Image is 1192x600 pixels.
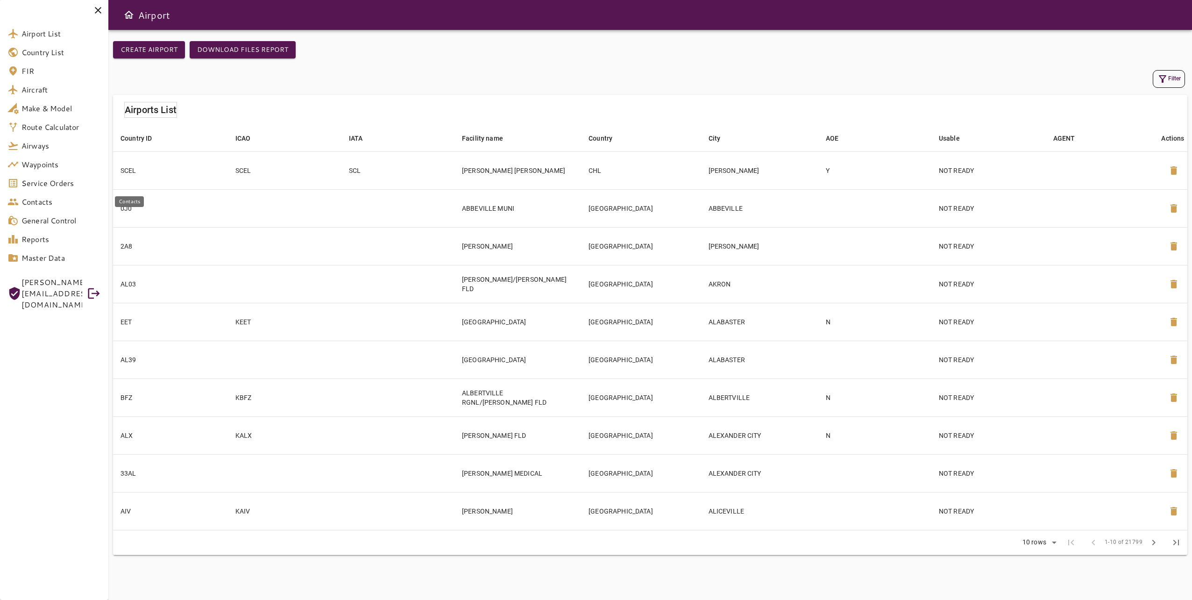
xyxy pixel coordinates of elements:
span: AOE [826,133,851,144]
div: Contacts [115,196,144,207]
td: [GEOGRAPHIC_DATA] [581,492,701,530]
td: ALBERTVILLE RGNL/[PERSON_NAME] FLD [454,379,581,416]
span: 1-10 of 21799 [1105,538,1142,547]
td: ALEXANDER CITY [701,454,818,492]
td: ABBEVILLE [701,189,818,227]
td: SCL [341,151,454,189]
td: [GEOGRAPHIC_DATA] [581,265,701,303]
div: AGENT [1053,133,1075,144]
button: Delete Airport [1163,311,1185,333]
span: FIR [21,65,101,77]
div: 10 rows [1016,536,1060,550]
td: KALX [228,416,341,454]
div: 10 rows [1020,538,1049,546]
td: [PERSON_NAME] [701,227,818,265]
button: Delete Airport [1163,235,1185,257]
span: Facility name [462,133,515,144]
span: AGENT [1053,133,1087,144]
span: IATA [349,133,375,144]
p: NOT READY [939,204,1038,213]
td: [PERSON_NAME] FLD [454,416,581,454]
td: AL39 [113,341,228,379]
p: NOT READY [939,242,1038,251]
td: KAIV [228,492,341,530]
button: Delete Airport [1163,273,1185,295]
span: Route Calculator [21,121,101,133]
td: AIV [113,492,228,530]
span: delete [1168,354,1179,365]
div: Country ID [121,133,152,144]
button: Delete Airport [1163,462,1185,485]
td: [GEOGRAPHIC_DATA] [581,303,701,341]
span: delete [1168,468,1179,479]
span: Country [589,133,624,144]
div: AOE [826,133,838,144]
td: AL03 [113,265,228,303]
td: ALBERTVILLE [701,379,818,416]
span: Contacts [21,196,101,207]
td: [PERSON_NAME] [701,151,818,189]
p: NOT READY [939,507,1038,516]
td: CHL [581,151,701,189]
td: SCEL [228,151,341,189]
button: Open drawer [120,6,138,24]
td: AKRON [701,265,818,303]
td: N [818,416,931,454]
td: N [818,303,931,341]
span: City [709,133,733,144]
button: Create airport [113,41,185,58]
span: Airport List [21,28,101,39]
td: [PERSON_NAME] [454,227,581,265]
span: Country List [21,47,101,58]
span: delete [1168,241,1179,252]
span: Country ID [121,133,164,144]
span: delete [1168,279,1179,290]
button: Delete Airport [1163,424,1185,447]
td: SCEL [113,151,228,189]
p: NOT READY [939,317,1038,327]
td: ALEXANDER CITY [701,416,818,454]
span: Last Page [1165,531,1187,554]
span: delete [1168,316,1179,328]
button: Delete Airport [1163,349,1185,371]
td: ALX [113,416,228,454]
div: IATA [349,133,363,144]
td: [GEOGRAPHIC_DATA] [581,341,701,379]
span: Reports [21,234,101,245]
span: Airways [21,140,101,151]
span: Master Data [21,252,101,264]
button: Delete Airport [1163,500,1185,522]
button: Delete Airport [1163,197,1185,220]
p: NOT READY [939,469,1038,478]
td: [GEOGRAPHIC_DATA] [581,189,701,227]
span: First Page [1060,531,1082,554]
div: City [709,133,721,144]
td: ALABASTER [701,341,818,379]
td: [GEOGRAPHIC_DATA] [581,454,701,492]
td: 33AL [113,454,228,492]
td: [GEOGRAPHIC_DATA] [581,416,701,454]
span: delete [1168,203,1179,214]
button: Filter [1153,70,1185,88]
div: Facility name [462,133,503,144]
span: Next Page [1142,531,1165,554]
button: Delete Airport [1163,159,1185,182]
span: Waypoints [21,159,101,170]
span: Service Orders [21,178,101,189]
td: [GEOGRAPHIC_DATA] [454,303,581,341]
td: ALICEVILLE [701,492,818,530]
span: delete [1168,165,1179,176]
td: BFZ [113,379,228,416]
span: delete [1168,392,1179,403]
div: ICAO [235,133,251,144]
span: General Control [21,215,101,226]
td: [GEOGRAPHIC_DATA] [454,341,581,379]
span: Usable [939,133,972,144]
span: ICAO [235,133,263,144]
p: NOT READY [939,279,1038,289]
td: [PERSON_NAME]/[PERSON_NAME] FLD [454,265,581,303]
div: Usable [939,133,960,144]
span: delete [1168,430,1179,441]
div: Country [589,133,612,144]
h6: Airport [138,7,170,22]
